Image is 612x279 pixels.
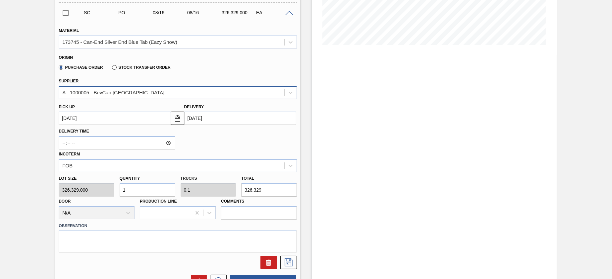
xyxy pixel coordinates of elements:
[174,114,182,122] img: locked
[62,163,73,168] div: FOB
[184,105,204,109] label: Delivery
[277,256,297,269] div: Save Suggestion
[62,39,177,45] div: 173745 - Can-End Silver End Blue Tab (Eazy Snow)
[184,112,296,125] input: mm/dd/yyyy
[140,199,177,204] label: Production Line
[62,90,164,95] div: A - 1000005 - BevCan [GEOGRAPHIC_DATA]
[59,199,71,204] label: Door
[151,10,190,15] div: 08/16/2025
[186,10,224,15] div: 08/16/2025
[59,174,114,183] label: Lot size
[254,10,293,15] div: EA
[59,65,103,70] label: Purchase Order
[241,176,254,181] label: Total
[59,112,171,125] input: mm/dd/yyyy
[59,152,80,156] label: Incoterm
[257,256,277,269] div: Delete Suggestion
[82,10,121,15] div: Suggestion Created
[59,79,79,83] label: Supplier
[120,176,140,181] label: Quantity
[112,65,170,70] label: Stock Transfer Order
[221,197,297,206] label: Comments
[59,55,73,60] label: Origin
[181,176,197,181] label: Trucks
[59,221,297,231] label: Observation
[117,10,155,15] div: Purchase order
[171,112,184,125] button: locked
[59,105,75,109] label: Pick up
[220,10,258,15] div: 326,329.000
[59,127,175,136] label: Delivery Time
[59,28,79,33] label: Material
